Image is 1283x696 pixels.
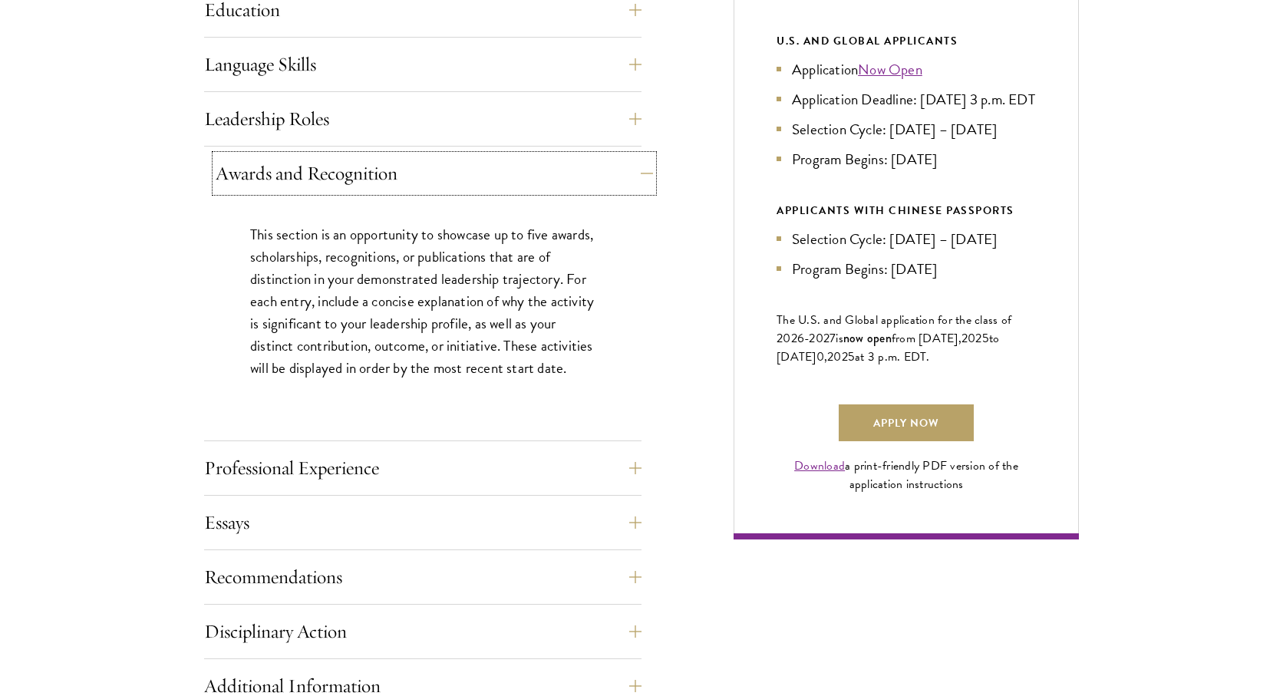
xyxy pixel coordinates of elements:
[804,329,829,348] span: -202
[777,329,999,366] span: to [DATE]
[250,223,595,379] p: This section is an opportunity to showcase up to five awards, scholarships, recognitions, or publ...
[816,348,824,366] span: 0
[839,404,974,441] a: Apply Now
[827,348,848,366] span: 202
[204,559,641,595] button: Recommendations
[982,329,989,348] span: 5
[204,450,641,487] button: Professional Experience
[204,46,641,83] button: Language Skills
[777,258,1036,280] li: Program Begins: [DATE]
[777,201,1036,220] div: APPLICANTS WITH CHINESE PASSPORTS
[855,348,930,366] span: at 3 p.m. EDT.
[797,329,804,348] span: 6
[204,504,641,541] button: Essays
[843,329,892,347] span: now open
[777,118,1036,140] li: Selection Cycle: [DATE] – [DATE]
[829,329,836,348] span: 7
[777,88,1036,111] li: Application Deadline: [DATE] 3 p.m. EDT
[777,58,1036,81] li: Application
[961,329,982,348] span: 202
[794,457,845,475] a: Download
[777,31,1036,51] div: U.S. and Global Applicants
[216,155,653,192] button: Awards and Recognition
[858,58,922,81] a: Now Open
[824,348,827,366] span: ,
[892,329,961,348] span: from [DATE],
[777,311,1011,348] span: The U.S. and Global application for the class of 202
[777,228,1036,250] li: Selection Cycle: [DATE] – [DATE]
[836,329,843,348] span: is
[204,613,641,650] button: Disciplinary Action
[204,101,641,137] button: Leadership Roles
[777,457,1036,493] div: a print-friendly PDF version of the application instructions
[777,148,1036,170] li: Program Begins: [DATE]
[848,348,855,366] span: 5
